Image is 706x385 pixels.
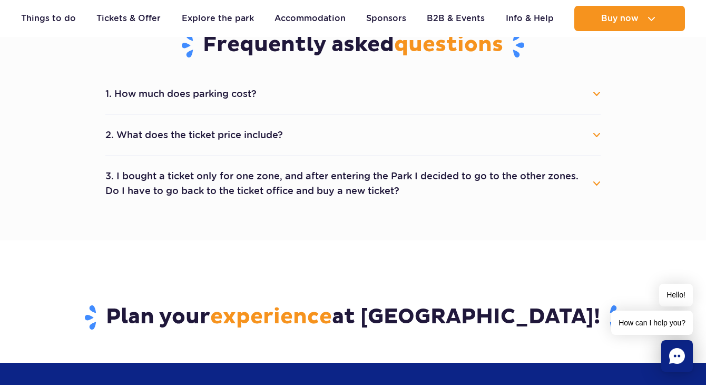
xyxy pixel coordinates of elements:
span: Hello! [659,284,693,306]
a: Things to do [21,6,76,31]
button: 2. What does the ticket price include? [105,123,601,147]
a: Accommodation [274,6,346,31]
button: Buy now [574,6,685,31]
a: B2B & Events [427,6,485,31]
span: questions [394,32,503,58]
div: Chat [661,340,693,372]
a: Explore the park [182,6,254,31]
h3: Frequently asked [105,32,601,59]
a: Sponsors [366,6,406,31]
button: 3. I bought a ticket only for one zone, and after entering the Park I decided to go to the other ... [105,165,601,203]
h3: Plan your at [GEOGRAPHIC_DATA]! [45,304,662,331]
span: experience [210,304,332,330]
span: Buy now [601,14,639,23]
span: How can I help you? [611,311,693,335]
a: Info & Help [506,6,554,31]
a: Tickets & Offer [96,6,161,31]
button: 1. How much does parking cost? [105,82,601,105]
